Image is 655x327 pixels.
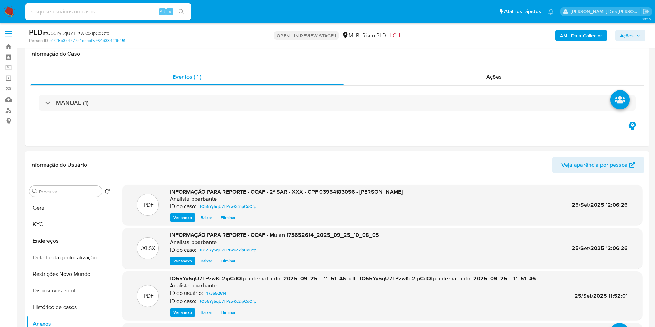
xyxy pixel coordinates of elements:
p: ID do caso: [170,203,196,210]
button: Ações [615,30,645,41]
p: ID do usuário: [170,290,203,297]
span: tQ55Yy5qU7TPzwKc2ipCdQfp [200,246,256,254]
span: INFORMAÇÃO PARA REPORTE - COAF - Mulan 173652614_2025_09_25_10_08_05 [170,231,379,239]
p: Analista: [170,239,191,246]
button: Ver anexo [170,308,195,317]
span: Eliminar [221,309,235,316]
button: Endereços [27,233,113,249]
span: Eliminar [221,258,235,265]
p: .PDF [142,292,154,300]
a: Notificações [548,9,554,15]
p: OPEN - IN REVIEW STAGE I [274,31,339,40]
span: Baixar [201,258,212,265]
div: MANUAL (1) [39,95,636,111]
button: Procurar [32,189,38,194]
span: Ações [486,73,502,81]
span: 25/Set/2025 11:52:01 [575,292,628,300]
p: Analista: [170,195,191,202]
span: s [169,8,171,15]
input: Pesquise usuários ou casos... [25,7,191,16]
button: Geral [27,200,113,216]
a: tQ55Yy5qU7TPzwKc2ipCdQfp [197,202,259,211]
p: Analista: [170,282,191,289]
span: 25/Set/2025 12:06:26 [572,244,628,252]
a: ef725c374777c4dcbbf5764d334f2fbf [49,38,125,44]
div: MLB [342,32,359,39]
span: Alt [160,8,165,15]
p: ID do caso: [170,298,196,305]
span: 25/Set/2025 12:06:26 [572,201,628,209]
button: Eliminar [217,308,239,317]
span: tQ55Yy5qU7TPzwKc2ipCdQfp [200,297,256,306]
p: priscilla.barbante@mercadopago.com.br [571,8,640,15]
button: Detalhe da geolocalização [27,249,113,266]
span: Ações [620,30,634,41]
a: tQ55Yy5qU7TPzwKc2ipCdQfp [197,297,259,306]
b: Person ID [29,38,48,44]
span: Ver anexo [173,309,192,316]
a: tQ55Yy5qU7TPzwKc2ipCdQfp [197,246,259,254]
button: Baixar [197,308,215,317]
span: # tQ55Yy5qU7TPzwKc2ipCdQfp [43,30,109,37]
p: .PDF [142,201,154,209]
span: Ver anexo [173,214,192,221]
input: Procurar [39,189,99,195]
button: Restrições Novo Mundo [27,266,113,282]
p: ID do caso: [170,247,196,253]
span: Ver anexo [173,258,192,265]
span: tQ55Yy5qU7TPzwKc2ipCdQfp [200,202,256,211]
span: Veja aparência por pessoa [561,157,628,173]
button: Eliminar [217,257,239,265]
span: INFORMAÇÃO PARA REPORTE - COAF - 2º SAR - XXX - CPF 03954183056 - [PERSON_NAME] [170,188,403,196]
a: Sair [643,8,650,15]
button: AML Data Collector [555,30,607,41]
button: KYC [27,216,113,233]
span: Baixar [201,309,212,316]
span: Risco PLD: [362,32,400,39]
button: Ver anexo [170,257,195,265]
b: AML Data Collector [560,30,602,41]
h3: MANUAL (1) [56,99,89,107]
button: Baixar [197,257,215,265]
button: search-icon [174,7,188,17]
b: PLD [29,27,43,38]
button: Ver anexo [170,213,195,222]
h1: Informação do Caso [30,50,644,57]
h1: Informação do Usuário [30,162,87,169]
button: Eliminar [217,213,239,222]
button: Dispositivos Point [27,282,113,299]
span: Atalhos rápidos [504,8,541,15]
span: Baixar [201,214,212,221]
span: Eventos ( 1 ) [173,73,201,81]
h6: pbarbante [191,282,217,289]
span: HIGH [387,31,400,39]
p: .XLSX [141,244,155,252]
button: Veja aparência por pessoa [552,157,644,173]
span: 173652614 [206,289,227,297]
h6: pbarbante [191,239,217,246]
a: 173652614 [204,289,229,297]
h6: pbarbante [191,195,217,202]
span: tQ55Yy5qU7TPzwKc2ipCdQfp_internal_info_2025_09_25__11_51_46.pdf - tQ55Yy5qU7TPzwKc2ipCdQfp_intern... [170,275,536,282]
span: Eliminar [221,214,235,221]
button: Histórico de casos [27,299,113,316]
button: Baixar [197,213,215,222]
button: Retornar ao pedido padrão [105,189,110,196]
